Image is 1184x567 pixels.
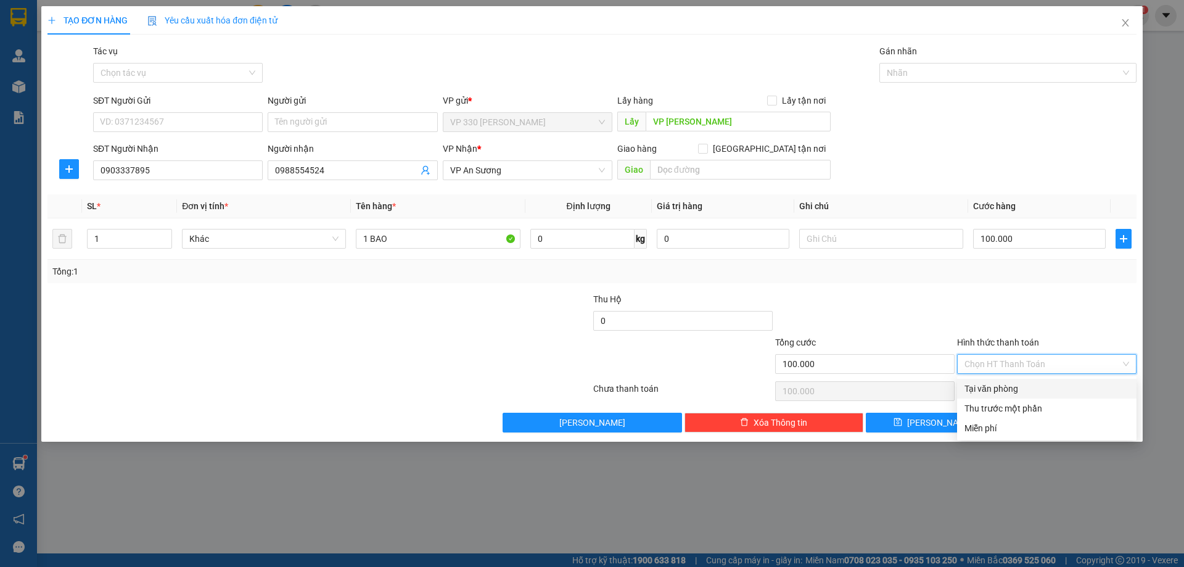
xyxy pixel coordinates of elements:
[879,46,917,56] label: Gán nhãn
[635,229,647,249] span: kg
[775,337,816,347] span: Tổng cước
[559,416,625,429] span: [PERSON_NAME]
[1120,18,1130,28] span: close
[866,413,1000,432] button: save[PERSON_NAME]
[421,165,430,175] span: user-add
[617,144,657,154] span: Giao hàng
[617,96,653,106] span: Lấy hàng
[646,112,831,131] input: Dọc đường
[93,142,263,155] div: SĐT Người Nhận
[450,113,605,131] span: VP 330 Lê Duẫn
[1116,229,1132,249] button: plus
[450,161,605,180] span: VP An Sương
[60,164,78,174] span: plus
[52,265,457,278] div: Tổng: 1
[894,418,902,428] span: save
[147,15,277,25] span: Yêu cầu xuất hóa đơn điện tử
[189,230,339,248] span: Khác
[907,416,973,429] span: [PERSON_NAME]
[356,229,520,249] input: VD: Bàn, Ghế
[356,201,396,211] span: Tên hàng
[799,229,963,249] input: Ghi Chú
[657,229,789,249] input: 0
[684,413,864,432] button: deleteXóa Thông tin
[957,337,1039,347] label: Hình thức thanh toán
[93,94,263,107] div: SĐT Người Gửi
[754,416,807,429] span: Xóa Thông tin
[592,382,774,404] div: Chưa thanh toán
[964,402,1129,415] div: Thu trước một phần
[182,201,228,211] span: Đơn vị tính
[47,15,128,25] span: TẠO ĐƠN HÀNG
[617,112,646,131] span: Lấy
[93,46,118,56] label: Tác vụ
[973,201,1016,211] span: Cước hàng
[794,194,968,218] th: Ghi chú
[740,418,749,428] span: delete
[777,94,831,107] span: Lấy tận nơi
[650,160,831,180] input: Dọc đường
[503,413,682,432] button: [PERSON_NAME]
[147,16,157,26] img: icon
[52,229,72,249] button: delete
[657,201,702,211] span: Giá trị hàng
[708,142,831,155] span: [GEOGRAPHIC_DATA] tận nơi
[964,382,1129,395] div: Tại văn phòng
[443,144,477,154] span: VP Nhận
[87,201,97,211] span: SL
[593,294,622,304] span: Thu Hộ
[1108,6,1143,41] button: Close
[567,201,610,211] span: Định lượng
[47,16,56,25] span: plus
[268,94,437,107] div: Người gửi
[1116,234,1131,244] span: plus
[268,142,437,155] div: Người nhận
[443,94,612,107] div: VP gửi
[964,421,1129,435] div: Miễn phí
[59,159,79,179] button: plus
[617,160,650,180] span: Giao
